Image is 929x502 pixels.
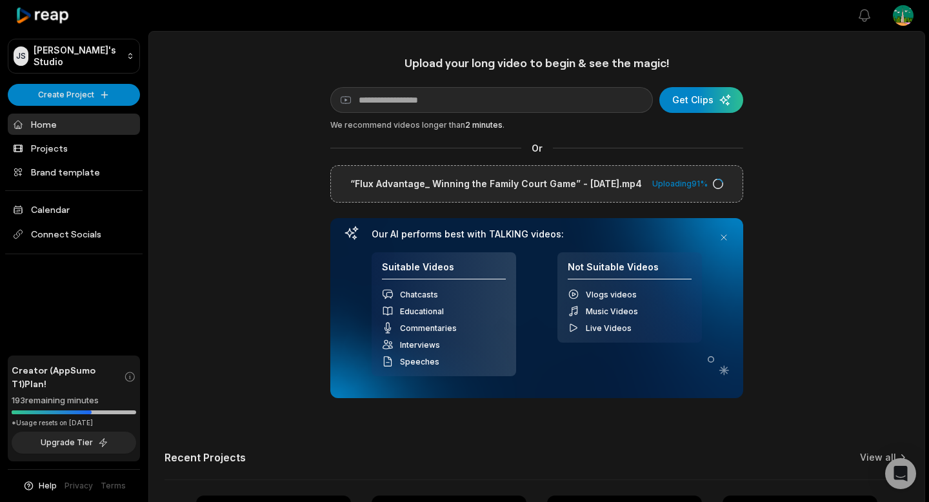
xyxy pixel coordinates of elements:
[34,45,121,68] p: [PERSON_NAME]'s Studio
[23,480,57,492] button: Help
[165,451,246,464] h2: Recent Projects
[12,432,136,454] button: Upgrade Tier
[12,363,124,390] span: Creator (AppSumo T1) Plan!
[14,46,28,66] div: JS
[330,119,743,131] div: We recommend videos longer than .
[885,458,916,489] div: Open Intercom Messenger
[8,199,140,220] a: Calendar
[372,228,702,240] h3: Our AI performs best with TALKING videos:
[382,261,506,280] h4: Suitable Videos
[8,114,140,135] a: Home
[39,480,57,492] span: Help
[586,306,638,316] span: Music Videos
[101,480,126,492] a: Terms
[330,55,743,70] h1: Upload your long video to begin & see the magic!
[12,394,136,407] div: 193 remaining minutes
[400,357,439,366] span: Speeches
[568,261,692,280] h4: Not Suitable Videos
[465,120,503,130] span: 2 minutes
[8,84,140,106] button: Create Project
[400,290,438,299] span: Chatcasts
[400,340,440,350] span: Interviews
[12,418,136,428] div: *Usage resets on [DATE]
[65,480,93,492] a: Privacy
[400,323,457,333] span: Commentaries
[400,306,444,316] span: Educational
[652,178,723,190] div: Uploading 91 %
[8,161,140,183] a: Brand template
[586,290,637,299] span: Vlogs videos
[8,223,140,246] span: Connect Socials
[860,451,896,464] a: View all
[8,137,140,159] a: Projects
[586,323,632,333] span: Live Videos
[521,141,553,155] span: Or
[350,176,642,192] label: “Flux Advantage_ Winning the Family Court Game” - [DATE].mp4
[659,87,743,113] button: Get Clips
